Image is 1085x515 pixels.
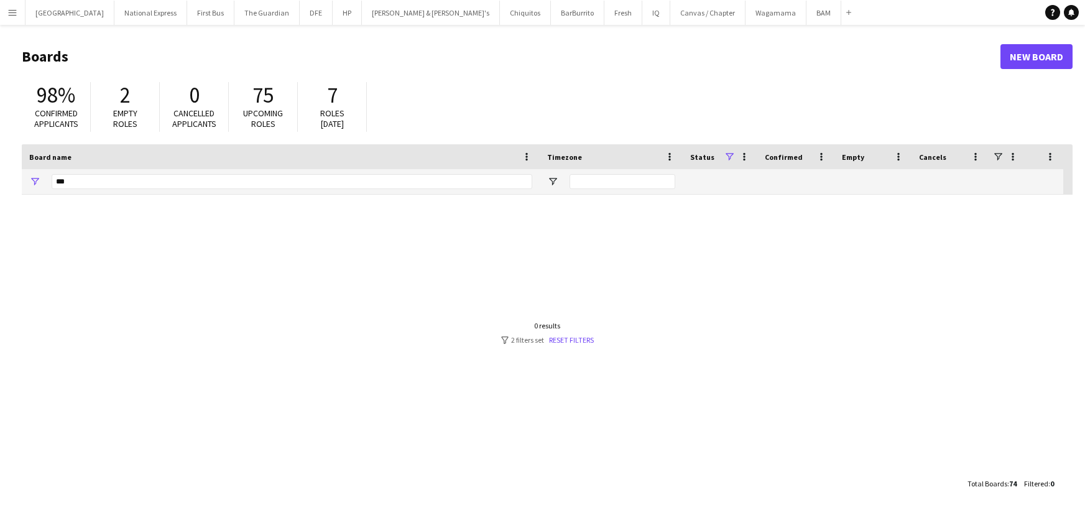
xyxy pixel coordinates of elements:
button: BarBurrito [551,1,604,25]
button: DFE [300,1,333,25]
span: Upcoming roles [243,108,283,129]
div: : [967,471,1017,496]
span: Confirmed [765,152,803,162]
input: Timezone Filter Input [570,174,675,189]
button: First Bus [187,1,234,25]
div: 2 filters set [501,335,594,345]
button: National Express [114,1,187,25]
span: Cancelled applicants [172,108,216,129]
span: Total Boards [967,479,1007,488]
span: 98% [37,81,75,109]
span: 74 [1009,479,1017,488]
button: Fresh [604,1,642,25]
button: Wagamama [746,1,806,25]
span: 0 [189,81,200,109]
button: Canvas / Chapter [670,1,746,25]
span: 2 [120,81,131,109]
span: Empty roles [113,108,137,129]
span: 7 [327,81,338,109]
span: Timezone [547,152,582,162]
button: The Guardian [234,1,300,25]
span: Cancels [919,152,946,162]
span: Confirmed applicants [34,108,78,129]
button: Open Filter Menu [547,176,558,187]
button: Open Filter Menu [29,176,40,187]
button: IQ [642,1,670,25]
h1: Boards [22,47,1000,66]
input: Board name Filter Input [52,174,532,189]
div: : [1024,471,1054,496]
span: Roles [DATE] [320,108,344,129]
button: [PERSON_NAME] & [PERSON_NAME]'s [362,1,500,25]
a: Reset filters [549,335,594,345]
span: 0 [1050,479,1054,488]
button: Chiquitos [500,1,551,25]
span: Status [690,152,714,162]
span: Board name [29,152,72,162]
button: [GEOGRAPHIC_DATA] [25,1,114,25]
a: New Board [1000,44,1073,69]
div: 0 results [501,321,594,330]
button: HP [333,1,362,25]
span: 75 [252,81,274,109]
span: Filtered [1024,479,1048,488]
button: BAM [806,1,841,25]
span: Empty [842,152,864,162]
